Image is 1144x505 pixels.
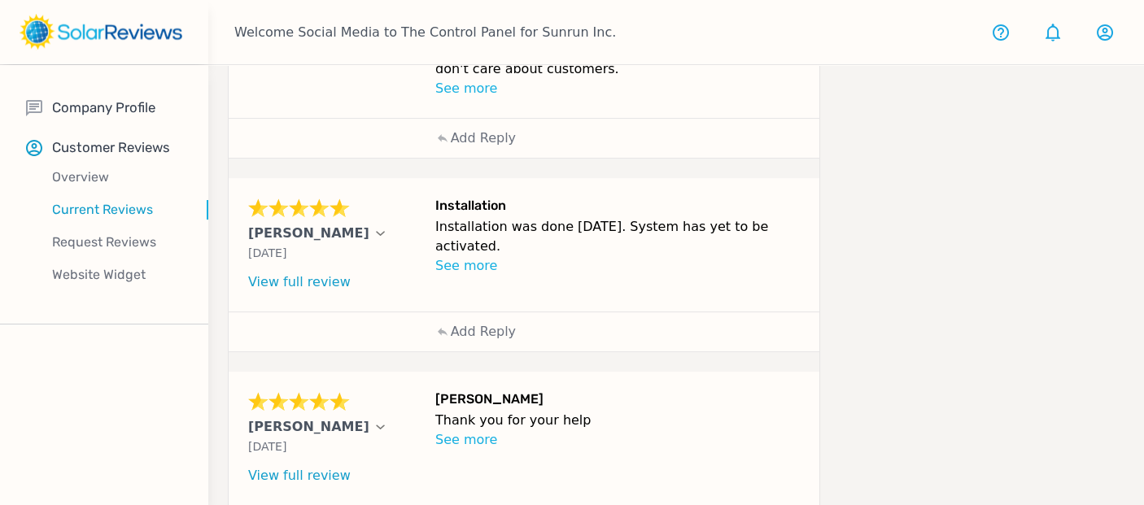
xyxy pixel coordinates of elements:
[234,23,616,42] p: Welcome Social Media to The Control Panel for Sunrun Inc.
[451,128,516,148] p: Add Reply
[248,417,369,437] p: [PERSON_NAME]
[26,168,208,187] p: Overview
[26,259,208,291] a: Website Widget
[435,198,800,217] h6: Installation
[248,468,351,483] a: View full review
[435,430,800,450] p: See more
[248,246,286,259] span: [DATE]
[52,137,170,158] p: Customer Reviews
[248,440,286,453] span: [DATE]
[26,233,208,252] p: Request Reviews
[435,217,800,256] p: Installation was done [DATE]. System has yet to be activated.
[26,265,208,285] p: Website Widget
[248,274,351,290] a: View full review
[435,79,800,98] p: See more
[451,322,516,342] p: Add Reply
[26,161,208,194] a: Overview
[435,391,800,411] h6: [PERSON_NAME]
[26,226,208,259] a: Request Reviews
[52,98,155,118] p: Company Profile
[26,194,208,226] a: Current Reviews
[435,411,800,430] p: Thank you for your help
[248,224,369,243] p: [PERSON_NAME]
[26,200,208,220] p: Current Reviews
[435,256,800,276] p: See more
